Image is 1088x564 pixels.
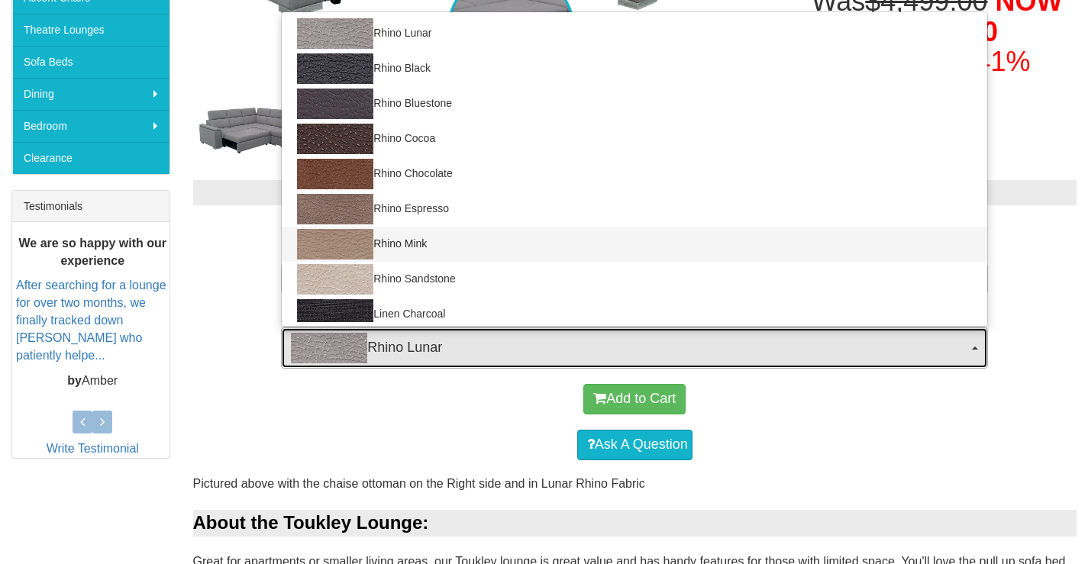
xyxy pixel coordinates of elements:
button: Rhino LunarRhino Lunar [281,327,988,369]
button: Add to Cart [583,384,686,414]
a: Rhino Cocoa [282,121,987,156]
img: Rhino Chocolate [297,159,373,189]
a: Rhino Mink [282,227,987,262]
img: Rhino Bluestone [297,89,373,119]
img: Rhino Sandstone [297,264,373,295]
a: Rhino Espresso [282,192,987,227]
a: Bedroom [12,110,169,142]
b: by [67,373,82,386]
a: Rhino Lunar [282,16,987,51]
a: Rhino Sandstone [282,262,987,297]
div: Testimonials [12,191,169,222]
a: Dining [12,78,169,110]
img: Rhino Lunar [297,18,373,49]
img: Rhino Mink [297,229,373,259]
img: Linen Charcoal [297,299,373,330]
a: Rhino Black [282,51,987,86]
b: We are so happy with our experience [18,236,166,266]
p: Amber [16,372,169,389]
a: After searching for a lounge for over two months, we finally tracked down [PERSON_NAME] who patie... [16,279,166,361]
span: Rhino Lunar [291,333,968,363]
a: Sofa Beds [12,46,169,78]
a: Linen Charcoal [282,297,987,332]
a: Rhino Chocolate [282,156,987,192]
a: Write Testimonial [47,442,139,455]
a: Clearance [12,142,169,174]
a: Theatre Lounges [12,14,169,46]
img: Rhino Cocoa [297,124,373,154]
div: About the Toukley Lounge: [193,510,1077,536]
img: Rhino Espresso [297,194,373,224]
a: Rhino Bluestone [282,86,987,121]
img: Rhino Lunar [291,333,367,363]
img: Rhino Black [297,53,373,84]
a: Ask A Question [577,430,693,460]
h3: Choose from the options below then add to cart [193,221,1077,240]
